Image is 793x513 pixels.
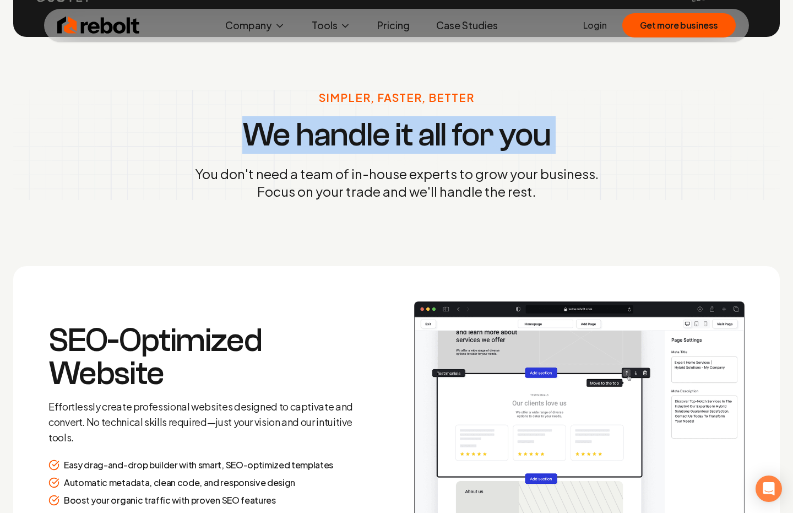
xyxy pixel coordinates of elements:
p: You don't need a team of in-house experts to grow your business. Focus on your trade and we'll ha... [195,165,599,200]
a: Case Studies [427,14,507,36]
h3: SEO-Optimized Website [48,324,366,390]
p: Effortlessly create professional websites designed to captivate and convert. No technical skills ... [48,399,366,445]
img: Rebolt Logo [57,14,140,36]
h3: We handle it all for you [242,118,550,152]
p: Easy drag-and-drop builder with smart, SEO-optimized templates [64,458,333,472]
p: Boost your organic traffic with proven SEO features [64,494,276,507]
button: Tools [303,14,360,36]
div: Open Intercom Messenger [756,476,782,502]
button: Get more business [622,13,736,37]
button: Company [216,14,294,36]
a: Login [583,19,607,32]
p: Simpler, Faster, Better [319,90,474,105]
a: Pricing [368,14,419,36]
p: Automatic metadata, clean code, and responsive design [64,476,295,489]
